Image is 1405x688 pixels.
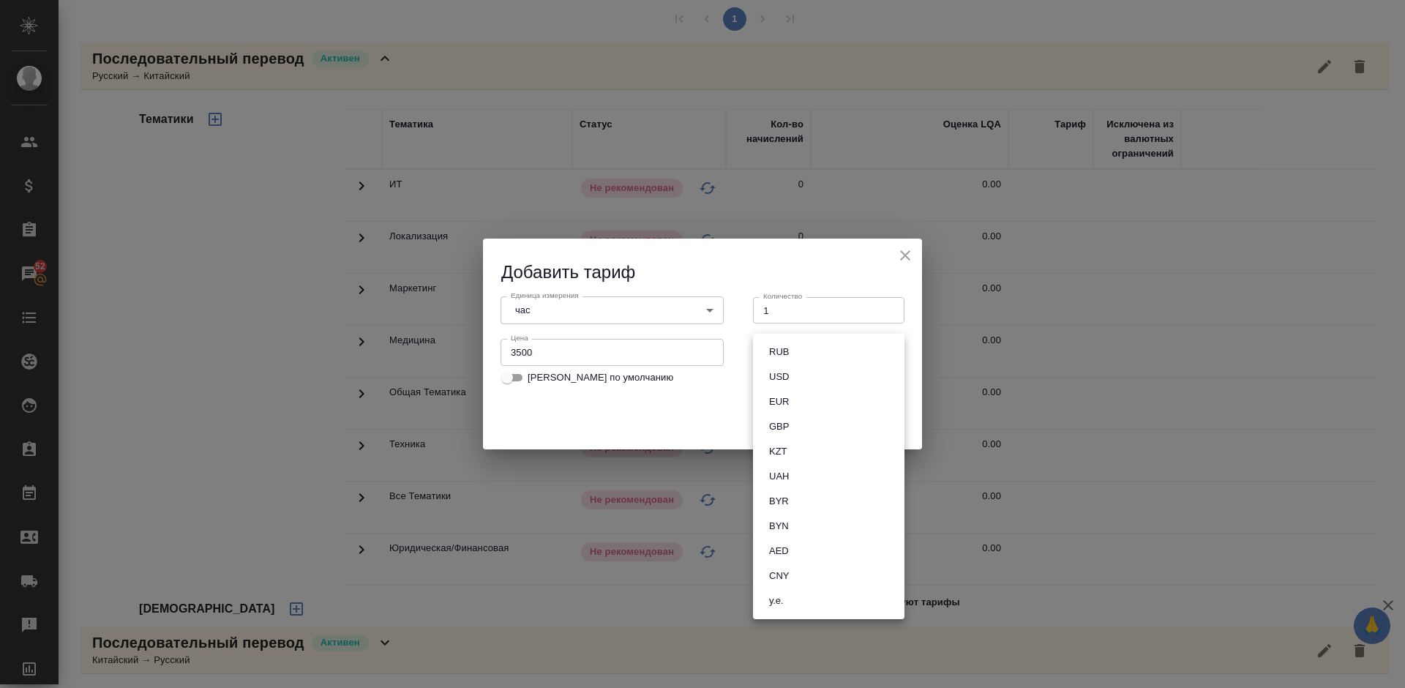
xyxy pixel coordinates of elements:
button: CNY [765,568,793,584]
button: KZT [765,444,792,460]
button: BYN [765,518,793,534]
button: RUB [765,344,793,360]
button: AED [765,543,793,559]
button: EUR [765,394,793,410]
button: GBP [765,419,793,435]
button: у.е. [765,593,788,609]
button: USD [765,369,793,385]
button: UAH [765,468,793,485]
button: BYR [765,493,793,509]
